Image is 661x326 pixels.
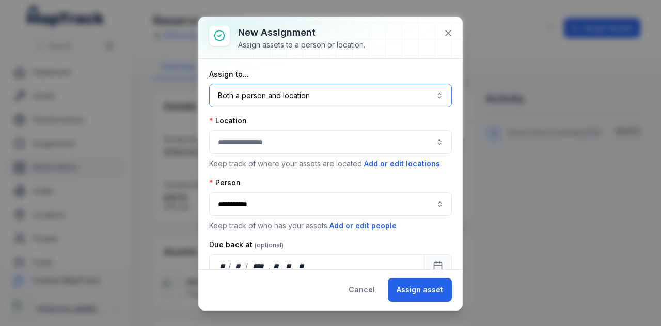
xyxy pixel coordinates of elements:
div: hour, [271,261,281,271]
button: Cancel [340,278,384,302]
button: Add or edit people [329,220,397,231]
label: Assign to... [209,69,249,80]
button: Add or edit locations [364,158,440,169]
div: , [268,261,271,271]
div: year, [249,261,268,271]
div: Assign assets to a person or location. [238,40,365,50]
div: am/pm, [296,261,308,271]
div: month, [232,261,246,271]
div: : [281,261,284,271]
button: Both a person and location [209,84,452,107]
label: Person [209,178,241,188]
h3: New assignment [238,25,365,40]
label: Due back at [209,240,284,250]
label: Location [209,116,247,126]
button: Assign asset [388,278,452,302]
div: / [245,261,249,271]
div: / [228,261,232,271]
p: Keep track of who has your assets. [209,220,452,231]
button: Calendar [424,254,452,278]
div: day, [218,261,228,271]
div: minute, [284,261,294,271]
p: Keep track of where your assets are located. [209,158,452,169]
input: assignment-add:person-label [209,192,452,216]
